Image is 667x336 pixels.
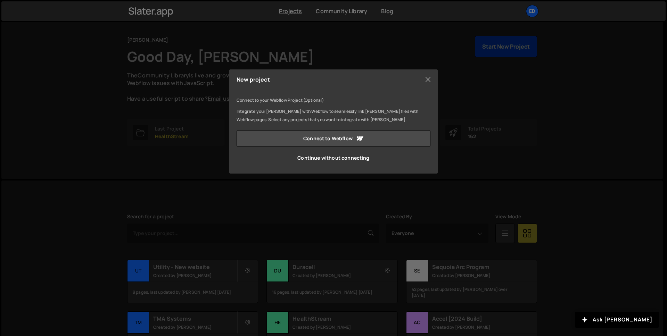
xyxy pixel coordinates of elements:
p: Connect to your Webflow Project (Optional) [237,96,430,104]
button: Close [423,74,433,85]
button: Ask [PERSON_NAME] [575,312,659,328]
a: Connect to Webflow [237,130,430,147]
p: Integrate your [PERSON_NAME] with Webflow to seamlessly link [PERSON_NAME] files with Webflow pag... [237,107,430,124]
h5: New project [237,77,270,82]
a: Continue without connecting [237,150,430,166]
